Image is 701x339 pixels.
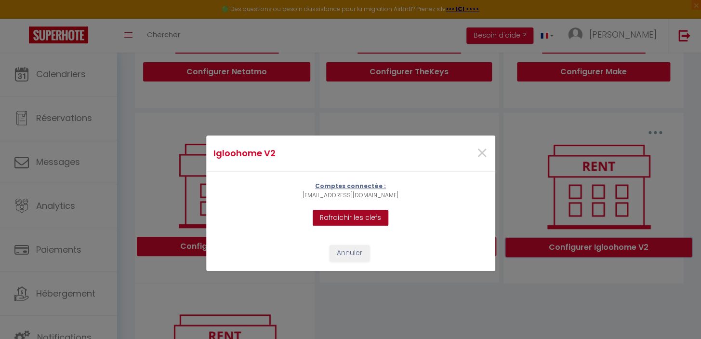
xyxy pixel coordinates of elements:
[313,210,388,226] button: Rafraichir les clefs
[303,182,398,191] p: Comptes connectée :
[476,143,488,164] button: Close
[213,147,392,160] h4: Igloohome V2
[330,245,370,261] button: Annuler
[476,139,488,168] span: ×
[303,191,398,200] p: [EMAIL_ADDRESS][DOMAIN_NAME]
